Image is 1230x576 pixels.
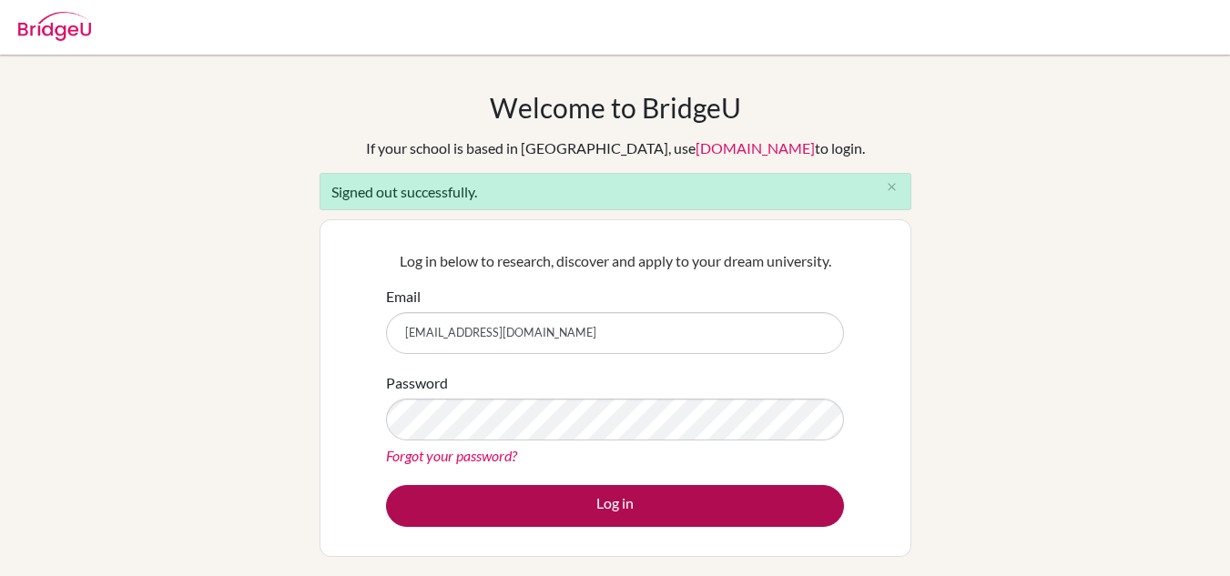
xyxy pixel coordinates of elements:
[18,12,91,41] img: Bridge-U
[386,485,844,527] button: Log in
[386,286,421,308] label: Email
[386,250,844,272] p: Log in below to research, discover and apply to your dream university.
[386,447,517,464] a: Forgot your password?
[490,91,741,124] h1: Welcome to BridgeU
[696,139,815,157] a: [DOMAIN_NAME]
[320,173,911,210] div: Signed out successfully.
[366,137,865,159] div: If your school is based in [GEOGRAPHIC_DATA], use to login.
[386,372,448,394] label: Password
[874,174,910,201] button: Close
[885,180,899,194] i: close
